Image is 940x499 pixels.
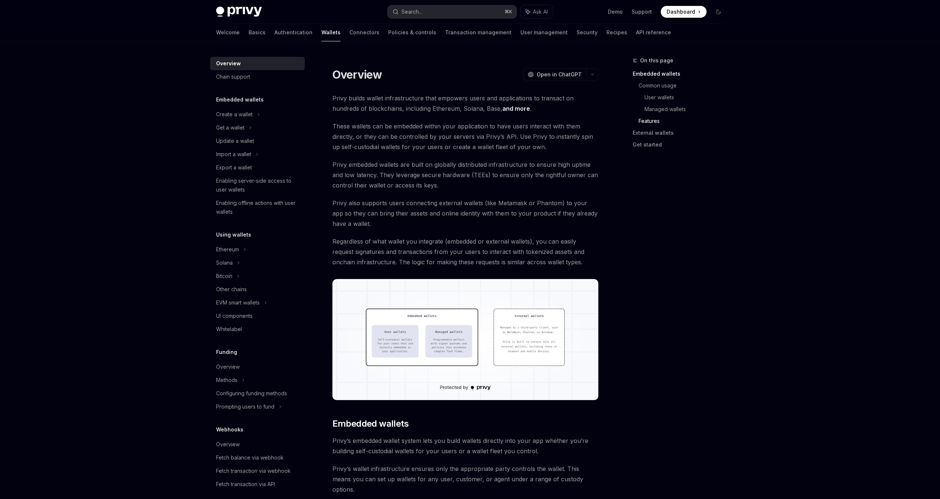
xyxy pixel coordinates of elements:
div: Overview [216,362,240,371]
div: Solana [216,258,233,267]
div: UI components [216,312,253,320]
div: EVM smart wallets [216,298,260,307]
a: Policies & controls [388,24,436,41]
a: Whitelabel [210,323,305,336]
div: Overview [216,440,240,449]
div: Configuring funding methods [216,389,287,398]
a: Welcome [216,24,240,41]
span: Ask AI [533,8,548,16]
div: Fetch balance via webhook [216,453,284,462]
a: UI components [210,309,305,323]
a: Overview [210,438,305,451]
div: Fetch transaction via webhook [216,467,291,475]
span: Regardless of what wallet you integrate (embedded or external wallets), you can easily request si... [332,236,599,267]
a: Managed wallets [645,103,730,115]
span: Privy also supports users connecting external wallets (like Metamask or Phantom) to your app so t... [332,198,599,229]
div: Methods [216,376,237,385]
span: Privy embedded wallets are built on globally distributed infrastructure to ensure high uptime and... [332,159,599,190]
button: Search...⌘K [387,5,517,18]
div: Chain support [216,72,250,81]
div: Whitelabel [216,325,242,334]
a: Transaction management [445,24,512,41]
span: Embedded wallets [332,418,409,430]
span: ⌘ K [505,9,512,15]
h5: Using wallets [216,230,251,239]
div: Get a wallet [216,123,245,132]
span: These wallets can be embedded within your application to have users interact with them directly, ... [332,121,599,152]
a: Embedded wallets [633,68,730,80]
a: Chain support [210,70,305,83]
a: External wallets [633,127,730,139]
button: Toggle dark mode [712,6,724,18]
button: Open in ChatGPT [523,68,586,81]
a: Fetch balance via webhook [210,451,305,464]
h5: Webhooks [216,425,243,434]
a: Security [577,24,598,41]
span: On this page [640,56,673,65]
div: Update a wallet [216,137,254,145]
a: Connectors [349,24,379,41]
div: Search... [401,7,422,16]
a: and more [502,105,530,113]
div: Import a wallet [216,150,251,159]
h5: Embedded wallets [216,95,264,104]
a: Fetch transaction via API [210,478,305,491]
a: Configuring funding methods [210,387,305,400]
a: Common usage [639,80,730,92]
button: Ask AI [520,5,553,18]
div: Overview [216,59,241,68]
a: Recipes [606,24,627,41]
a: Overview [210,360,305,374]
div: Other chains [216,285,247,294]
a: Enabling offline actions with user wallets [210,196,305,218]
img: dark logo [216,7,262,17]
span: Privy’s wallet infrastructure ensures only the appropriate party controls the wallet. This means ... [332,464,599,495]
a: User management [520,24,568,41]
a: Enabling server-side access to user wallets [210,174,305,196]
a: Authentication [274,24,312,41]
a: Demo [608,8,623,16]
div: Fetch transaction via API [216,480,275,489]
span: Dashboard [667,8,695,16]
a: Update a wallet [210,134,305,148]
h1: Overview [332,68,382,81]
div: Ethereum [216,245,239,254]
a: Features [639,115,730,127]
div: Prompting users to fund [216,402,274,411]
div: Enabling offline actions with user wallets [216,199,300,216]
a: User wallets [645,92,730,103]
span: Open in ChatGPT [537,71,582,78]
div: Export a wallet [216,163,252,172]
div: Enabling server-side access to user wallets [216,176,300,194]
div: Create a wallet [216,110,253,119]
span: Privy builds wallet infrastructure that empowers users and applications to transact on hundreds o... [332,93,599,114]
h5: Funding [216,348,237,357]
img: images/walletoverview.png [332,279,599,400]
a: Wallets [321,24,341,41]
a: Other chains [210,283,305,296]
a: Export a wallet [210,161,305,174]
div: Bitcoin [216,272,232,281]
a: Basics [249,24,266,41]
a: Get started [633,139,730,151]
a: API reference [636,24,671,41]
span: Privy’s embedded wallet system lets you build wallets directly into your app whether you’re build... [332,436,599,456]
a: Overview [210,57,305,70]
a: Support [632,8,652,16]
a: Dashboard [661,6,707,18]
a: Fetch transaction via webhook [210,464,305,478]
